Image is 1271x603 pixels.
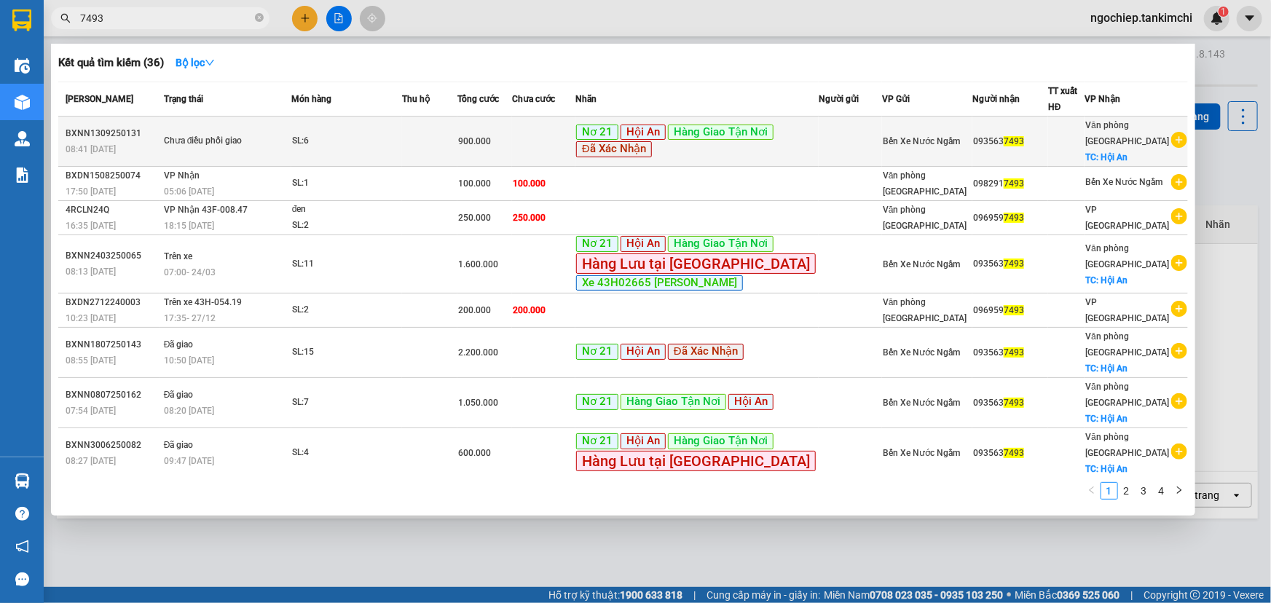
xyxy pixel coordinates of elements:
[255,12,264,25] span: close-circle
[576,253,816,274] span: Hàng Lưu tại [GEOGRAPHIC_DATA]
[576,236,618,252] span: Nơ 21
[883,205,967,231] span: Văn phòng [GEOGRAPHIC_DATA]
[576,344,618,360] span: Nơ 21
[15,58,30,74] img: warehouse-icon
[1171,301,1187,317] span: plus-circle
[1136,483,1152,499] a: 3
[164,355,214,366] span: 10:50 [DATE]
[80,10,252,26] input: Tìm tên, số ĐT hoặc mã đơn
[1004,213,1024,223] span: 7493
[576,125,618,141] span: Nơ 21
[1083,482,1101,500] li: Previous Page
[1004,136,1024,146] span: 7493
[1175,486,1184,494] span: right
[458,305,491,315] span: 200.000
[668,433,774,449] span: Hàng Giao Tận Nơi
[1085,205,1169,231] span: VP [GEOGRAPHIC_DATA]
[1085,120,1169,146] span: Văn phòng [GEOGRAPHIC_DATA]
[164,440,194,450] span: Đã giao
[1085,243,1169,269] span: Văn phòng [GEOGRAPHIC_DATA]
[1048,86,1077,112] span: TT xuất HĐ
[1170,482,1188,500] button: right
[58,55,164,71] h3: Kết quả tìm kiếm ( 36 )
[66,456,116,466] span: 08:27 [DATE]
[60,13,71,23] span: search
[1085,414,1128,424] span: TC: Hội An
[728,394,774,410] span: Hội An
[883,259,960,269] span: Bến Xe Nước Ngầm
[1087,486,1096,494] span: left
[15,540,29,553] span: notification
[66,221,116,231] span: 16:35 [DATE]
[458,398,498,408] span: 1.050.000
[66,313,116,323] span: 10:23 [DATE]
[205,58,215,68] span: down
[973,395,1047,411] div: 093563
[1004,305,1024,315] span: 7493
[458,448,491,458] span: 600.000
[513,178,546,189] span: 100.000
[164,51,227,74] button: Bộ lọcdown
[973,176,1047,192] div: 098291
[292,133,401,149] div: SL: 6
[66,438,160,453] div: BXNN3006250082
[1171,444,1187,460] span: plus-circle
[973,345,1047,360] div: 093563
[1085,297,1169,323] span: VP [GEOGRAPHIC_DATA]
[1101,482,1118,500] li: 1
[668,125,774,141] span: Hàng Giao Tận Nơi
[973,210,1047,226] div: 096959
[1171,343,1187,359] span: plus-circle
[164,313,216,323] span: 17:35 - 27/12
[292,176,401,192] div: SL: 1
[513,213,546,223] span: 250.000
[402,94,430,104] span: Thu hộ
[576,394,618,410] span: Nơ 21
[1085,331,1169,358] span: Văn phòng [GEOGRAPHIC_DATA]
[513,305,546,315] span: 200.000
[66,94,133,104] span: [PERSON_NAME]
[621,394,726,410] span: Hàng Giao Tận Nơi
[15,167,30,183] img: solution-icon
[164,205,248,215] span: VP Nhận 43F-008.47
[1085,363,1128,374] span: TC: Hội An
[883,170,967,197] span: Văn phòng [GEOGRAPHIC_DATA]
[292,218,401,234] div: SL: 2
[164,251,192,261] span: Trên xe
[1004,259,1024,269] span: 7493
[164,390,194,400] span: Đã giao
[292,395,401,411] div: SL: 7
[819,94,859,104] span: Người gửi
[883,136,960,146] span: Bến Xe Nước Ngầm
[66,168,160,184] div: BXDN1508250074
[458,178,491,189] span: 100.000
[292,202,401,218] div: đen
[164,297,242,307] span: Trên xe 43H-054.19
[458,213,491,223] span: 250.000
[883,347,960,358] span: Bến Xe Nước Ngầm
[576,141,652,157] span: Đã Xác Nhận
[576,451,816,471] span: Hàng Lưu tại [GEOGRAPHIC_DATA]
[291,94,331,104] span: Món hàng
[164,406,214,416] span: 08:20 [DATE]
[1004,398,1024,408] span: 7493
[457,94,499,104] span: Tổng cước
[164,221,214,231] span: 18:15 [DATE]
[1083,482,1101,500] button: left
[164,267,216,277] span: 07:00 - 24/03
[15,95,30,110] img: warehouse-icon
[576,433,618,449] span: Nơ 21
[1154,483,1170,499] a: 4
[1153,482,1170,500] li: 4
[1170,482,1188,500] li: Next Page
[66,406,116,416] span: 07:54 [DATE]
[1119,483,1135,499] a: 2
[1004,178,1024,189] span: 7493
[1171,255,1187,271] span: plus-circle
[66,126,160,141] div: BXNN1309250131
[1085,464,1128,474] span: TC: Hội An
[883,297,967,323] span: Văn phòng [GEOGRAPHIC_DATA]
[621,236,666,252] span: Hội An
[1085,177,1162,187] span: Bến Xe Nước Ngầm
[292,302,401,318] div: SL: 2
